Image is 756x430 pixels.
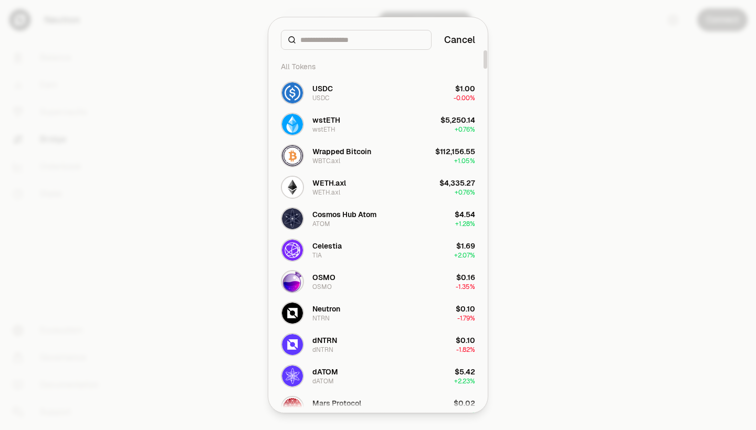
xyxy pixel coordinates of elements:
img: NTRN Logo [282,303,303,324]
div: wstETH [312,115,340,125]
div: $0.10 [456,304,475,314]
button: dNTRN LogodNTRNdNTRN$0.10-1.82% [275,329,481,360]
button: WETH.axl LogoWETH.axlWETH.axl$4,335.27+0.76% [275,171,481,203]
span: -1.79% [457,314,475,322]
span: + 2.07% [454,251,475,260]
div: dATOM [312,377,334,385]
div: $1.00 [455,83,475,94]
button: ATOM LogoCosmos Hub AtomATOM$4.54+1.28% [275,203,481,234]
div: USDC [312,94,329,102]
span: -1.82% [456,346,475,354]
button: MARS LogoMars ProtocolMARS$0.02+1.31% [275,392,481,423]
button: OSMO LogoOSMOOSMO$0.16-1.35% [275,266,481,297]
span: + 0.76% [455,188,475,197]
button: NTRN LogoNeutronNTRN$0.10-1.79% [275,297,481,329]
img: TIA Logo [282,240,303,261]
span: -0.00% [454,94,475,102]
span: + 1.31% [456,408,475,417]
div: WETH.axl [312,178,346,188]
span: + 1.05% [454,157,475,165]
img: ATOM Logo [282,208,303,229]
div: WETH.axl [312,188,340,197]
div: MARS [312,408,331,417]
button: Cancel [444,33,475,47]
div: $0.02 [454,398,475,408]
button: TIA LogoCelestiaTIA$1.69+2.07% [275,234,481,266]
img: USDC Logo [282,82,303,103]
div: $4.54 [455,209,475,220]
img: MARS Logo [282,397,303,418]
div: $4,335.27 [439,178,475,188]
div: $5.42 [455,367,475,377]
img: WBTC.axl Logo [282,145,303,166]
div: USDC [312,83,333,94]
div: wstETH [312,125,335,134]
img: wstETH Logo [282,114,303,135]
div: dNTRN [312,335,337,346]
div: TIA [312,251,322,260]
div: OSMO [312,272,335,283]
span: + 1.28% [455,220,475,228]
div: dATOM [312,367,338,377]
img: dATOM Logo [282,365,303,386]
div: NTRN [312,314,330,322]
span: + 0.76% [455,125,475,134]
div: $1.69 [456,241,475,251]
div: dNTRN [312,346,333,354]
button: WBTC.axl LogoWrapped BitcoinWBTC.axl$112,156.55+1.05% [275,140,481,171]
div: All Tokens [275,56,481,77]
img: WETH.axl Logo [282,177,303,198]
div: WBTC.axl [312,157,340,165]
div: $0.10 [456,335,475,346]
img: dNTRN Logo [282,334,303,355]
button: USDC LogoUSDCUSDC$1.00-0.00% [275,77,481,109]
div: Wrapped Bitcoin [312,146,371,157]
div: Cosmos Hub Atom [312,209,376,220]
div: OSMO [312,283,332,291]
span: + 2.23% [454,377,475,385]
div: $112,156.55 [435,146,475,157]
div: Mars Protocol [312,398,361,408]
span: -1.35% [456,283,475,291]
img: OSMO Logo [282,271,303,292]
button: wstETH LogowstETHwstETH$5,250.14+0.76% [275,109,481,140]
div: Neutron [312,304,340,314]
div: $0.16 [456,272,475,283]
div: $5,250.14 [440,115,475,125]
div: ATOM [312,220,330,228]
button: dATOM LogodATOMdATOM$5.42+2.23% [275,360,481,392]
div: Celestia [312,241,342,251]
